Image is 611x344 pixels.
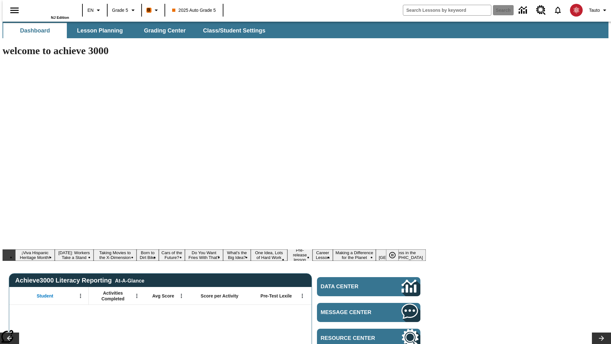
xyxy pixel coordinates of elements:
[403,5,491,15] input: search field
[203,27,265,34] span: Class/Student Settings
[3,22,608,38] div: SubNavbar
[251,249,287,261] button: Slide 8 One Idea, Lots of Hard Work
[5,1,24,20] button: Open side menu
[532,2,550,19] a: Resource Center, Will open in new tab
[15,249,55,261] button: Slide 1 ¡Viva Hispanic Heritage Month!
[77,27,123,34] span: Lesson Planning
[317,277,420,296] a: Data Center
[201,293,239,299] span: Score per Activity
[144,4,163,16] button: Boost Class color is orange. Change class color
[94,249,137,261] button: Slide 3 Taking Movies to the X-Dimension
[566,2,586,18] button: Select a new avatar
[28,2,69,19] div: Home
[321,283,380,290] span: Data Center
[386,249,399,261] button: Pause
[15,277,144,284] span: Achieve3000 Literacy Reporting
[592,333,611,344] button: Lesson carousel, Next
[321,309,383,316] span: Message Center
[76,291,85,301] button: Open Menu
[515,2,532,19] a: Data Center
[287,247,313,263] button: Slide 9 Pre-release lesson
[589,7,600,14] span: Tauto
[159,249,185,261] button: Slide 5 Cars of the Future?
[177,291,186,301] button: Open Menu
[55,249,94,261] button: Slide 2 Labor Day: Workers Take a Stand
[68,23,132,38] button: Lesson Planning
[172,7,216,14] span: 2025 Auto Grade 5
[112,7,128,14] span: Grade 5
[317,303,420,322] a: Message Center
[133,23,197,38] button: Grading Center
[92,290,134,302] span: Activities Completed
[321,335,383,341] span: Resource Center
[386,249,405,261] div: Pause
[109,4,139,16] button: Grade: Grade 5, Select a grade
[152,293,174,299] span: Avg Score
[550,2,566,18] a: Notifications
[298,291,307,301] button: Open Menu
[3,23,67,38] button: Dashboard
[85,4,105,16] button: Language: EN, Select a language
[51,16,69,19] span: NJ Edition
[223,249,250,261] button: Slide 7 What's the Big Idea?
[333,249,376,261] button: Slide 11 Making a Difference for the Planet
[570,4,583,17] img: avatar image
[376,249,426,261] button: Slide 12 Sleepless in the Animal Kingdom
[3,23,271,38] div: SubNavbar
[147,6,151,14] span: B
[132,291,142,301] button: Open Menu
[3,45,426,57] h1: welcome to achieve 3000
[261,293,292,299] span: Pre-Test Lexile
[28,3,69,16] a: Home
[20,27,50,34] span: Dashboard
[144,27,186,34] span: Grading Center
[115,277,144,284] div: At-A-Glance
[198,23,270,38] button: Class/Student Settings
[185,249,223,261] button: Slide 6 Do You Want Fries With That?
[313,249,333,261] button: Slide 10 Career Lesson
[137,249,159,261] button: Slide 4 Born to Dirt Bike
[88,7,94,14] span: EN
[37,293,53,299] span: Student
[586,4,611,16] button: Profile/Settings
